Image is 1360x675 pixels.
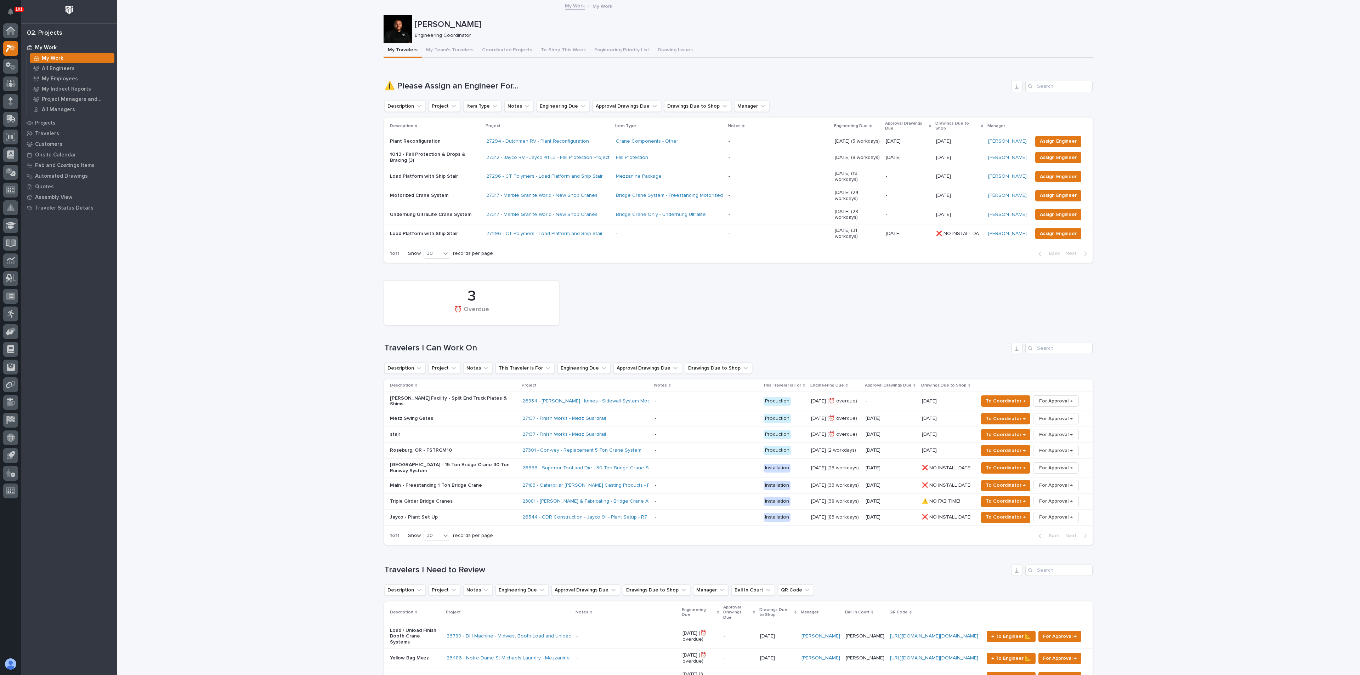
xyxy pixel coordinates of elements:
[384,135,1093,148] tr: Plant Reconfiguration27294 - Dutchmen RV - Plant Reconfiguration Crane Components - Other - [DATE...
[729,155,730,161] div: -
[764,414,791,423] div: Production
[834,122,868,130] p: Engineering Due
[729,212,730,218] div: -
[27,63,117,73] a: All Engineers
[760,632,776,639] p: [DATE]
[21,42,117,53] a: My Work
[1025,343,1093,354] div: Search
[522,482,710,488] a: 27183 - Caterpillar [PERSON_NAME] Casting Products - Freestanding 1 Ton UltraLite
[495,584,549,596] button: Engineering Due
[9,8,18,20] div: Notifications101
[616,138,678,144] a: Crane Components - Other
[384,167,1093,186] tr: Load Platform with Ship Stair27296 - CT Polymers - Load Platform and Ship Stair Mezzanine Package...
[866,398,916,404] p: -
[1040,172,1077,181] span: Assign Engineer
[986,414,1026,423] span: To Coordinator →
[922,513,973,520] p: ❌ NO INSTALL DATE!
[1039,464,1073,472] span: For Approval →
[986,430,1026,439] span: To Coordinator →
[866,498,916,504] p: [DATE]
[981,395,1030,407] button: To Coordinator →
[764,446,791,455] div: Production
[616,231,723,237] p: -
[463,101,501,112] button: Item Type
[384,458,1093,477] tr: [GEOGRAPHIC_DATA] - 15 Ton Bridge Crane 30 Ton Runway System26636 - Superior Tool and Die - 30 To...
[384,411,1093,427] tr: Mezz Swing Gates27137 - Finish Works - Mezz Guardrail - Production[DATE] (⏰ overdue)[DATE][DATE][...
[384,43,422,58] button: My Travelers
[396,287,547,305] div: 3
[3,4,18,19] button: Notifications
[655,498,656,504] div: -
[835,171,880,183] p: [DATE] (19 workdays)
[42,55,63,62] p: My Work
[1035,171,1081,182] button: Assign Engineer
[522,382,537,389] p: Project
[390,193,481,199] p: Motorized Crane System
[1065,250,1081,257] span: Next
[981,413,1030,424] button: To Coordinator →
[1040,229,1077,238] span: Assign Engineer
[885,120,927,133] p: Approval Drawings Due
[986,513,1026,521] span: To Coordinator →
[693,584,729,596] button: Manager
[415,19,1091,30] p: [PERSON_NAME]
[557,362,611,374] button: Engineering Due
[390,173,481,179] p: Load Platform with Ship Stair
[537,43,590,58] button: To Shop This Week
[1062,250,1093,257] button: Next
[522,398,719,404] a: 26834 - [PERSON_NAME] Homes - Sidewall System Modification and P-Wall Set System
[655,447,656,453] div: -
[429,362,460,374] button: Project
[390,431,514,437] p: stair
[811,514,860,520] p: [DATE] (83 workdays)
[463,584,493,596] button: Notes
[384,245,405,262] p: 1 of 1
[415,33,1088,39] p: Engineering Coordinator
[408,251,421,257] p: Show
[447,633,589,639] a: 26789 - DH Machine - Midwest Booth Load and Unload Station
[593,101,661,112] button: Approval Drawings Due
[1035,190,1081,201] button: Assign Engineer
[384,101,426,112] button: Description
[655,482,656,488] div: -
[42,86,91,92] p: My Indirect Reports
[1040,153,1077,162] span: Assign Engineer
[1040,137,1077,145] span: Assign Engineer
[835,228,880,240] p: [DATE] (31 workdays)
[922,497,962,504] p: ⚠️ NO FAB TIME!
[522,447,641,453] a: 27301 - Con-vey - Replacement 5 Ton Crane System
[986,464,1026,472] span: To Coordinator →
[613,362,682,374] button: Approval Drawings Due
[21,202,117,213] a: Traveler Status Details
[390,416,514,422] p: Mezz Swing Gates
[811,447,860,453] p: [DATE] (2 workdays)
[21,181,117,192] a: Quotes
[729,193,730,199] div: -
[1033,250,1062,257] button: Back
[886,212,930,218] p: -
[1033,496,1079,507] button: For Approval →
[811,482,860,488] p: [DATE] (33 workdays)
[453,251,493,257] p: records per page
[616,173,662,179] a: Mezzanine Package
[810,382,844,389] p: Engineering Due
[384,624,1093,649] tr: Load / Unload Finish Booth Crane Systems26789 - DH Machine - Midwest Booth Load and Unload Statio...
[936,172,952,179] p: [DATE]
[390,151,481,164] p: 1043 - Fall Protection & Drops & Bracing (3)
[384,493,1093,509] tr: Triple Girder Bridge Cranes23881 - [PERSON_NAME] & Fabricating - Bridge Crane Addition - Installa...
[429,584,460,596] button: Project
[384,224,1093,243] tr: Load Platform with Ship Stair27296 - CT Polymers - Load Platform and Ship Stair -- [DATE] (31 wor...
[42,107,75,113] p: All Managers
[486,231,603,237] a: 27296 - CT Polymers - Load Platform and Ship Stair
[764,481,790,490] div: Installation
[593,2,612,10] p: My Work
[3,657,18,671] button: users-avatar
[764,397,791,406] div: Production
[42,96,112,103] p: Project Managers and Engineers
[988,231,1027,237] a: [PERSON_NAME]
[1038,653,1081,664] button: For Approval →
[1065,533,1081,539] span: Next
[463,362,493,374] button: Notes
[835,138,880,144] p: [DATE] (5 workdays)
[729,138,730,144] div: -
